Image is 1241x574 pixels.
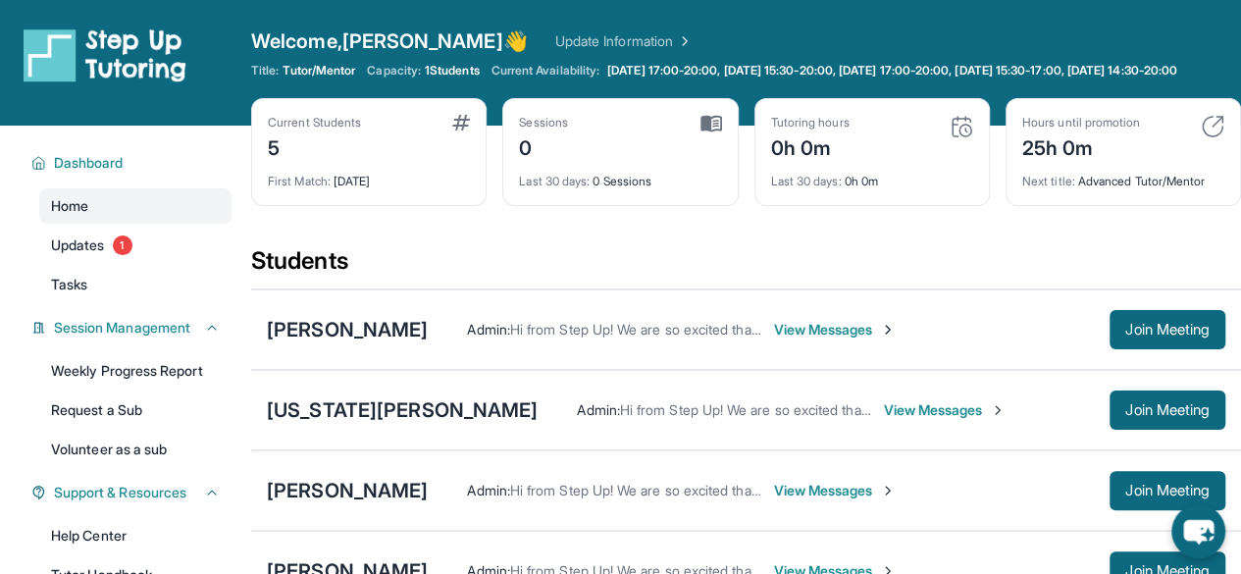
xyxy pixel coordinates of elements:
span: Join Meeting [1125,324,1210,336]
div: Current Students [268,115,361,130]
div: Students [251,245,1241,288]
span: Join Meeting [1125,485,1210,496]
img: Chevron-Right [990,402,1006,418]
div: 0 Sessions [519,162,721,189]
span: Tasks [51,275,87,294]
img: card [452,115,470,130]
div: 0 [519,130,568,162]
span: Current Availability: [491,63,599,78]
img: Chevron-Right [880,322,896,338]
span: Updates [51,235,105,255]
a: Help Center [39,518,232,553]
button: Join Meeting [1110,391,1225,430]
span: Admin : [467,321,509,338]
span: Capacity: [367,63,421,78]
button: Join Meeting [1110,471,1225,510]
div: [PERSON_NAME] [267,316,428,343]
div: Advanced Tutor/Mentor [1022,162,1224,189]
div: Hours until promotion [1022,115,1140,130]
button: Support & Resources [46,483,220,502]
div: [DATE] [268,162,470,189]
span: Admin : [577,401,619,418]
img: Chevron-Right [880,483,896,498]
div: 0h 0m [771,130,850,162]
span: View Messages [883,400,1006,420]
span: Welcome, [PERSON_NAME] 👋 [251,27,528,55]
div: 5 [268,130,361,162]
span: [DATE] 17:00-20:00, [DATE] 15:30-20:00, [DATE] 17:00-20:00, [DATE] 15:30-17:00, [DATE] 14:30-20:00 [607,63,1177,78]
div: Tutoring hours [771,115,850,130]
a: [DATE] 17:00-20:00, [DATE] 15:30-20:00, [DATE] 17:00-20:00, [DATE] 15:30-17:00, [DATE] 14:30-20:00 [603,63,1181,78]
a: Home [39,188,232,224]
span: Admin : [467,482,509,498]
div: 25h 0m [1022,130,1140,162]
span: Last 30 days : [519,174,590,188]
a: Weekly Progress Report [39,353,232,389]
img: Chevron Right [673,31,693,51]
div: 0h 0m [771,162,973,189]
span: Last 30 days : [771,174,842,188]
span: Home [51,196,88,216]
span: Join Meeting [1125,404,1210,416]
a: Tasks [39,267,232,302]
span: View Messages [773,481,896,500]
span: Tutor/Mentor [283,63,355,78]
a: Volunteer as a sub [39,432,232,467]
a: Update Information [555,31,693,51]
div: [US_STATE][PERSON_NAME] [267,396,538,424]
span: Support & Resources [54,483,186,502]
span: View Messages [773,320,896,339]
img: card [950,115,973,138]
span: Session Management [54,318,190,338]
span: First Match : [268,174,331,188]
button: Join Meeting [1110,310,1225,349]
button: Dashboard [46,153,220,173]
img: card [700,115,722,132]
span: 1 Students [425,63,480,78]
span: Dashboard [54,153,124,173]
span: Title: [251,63,279,78]
span: Next title : [1022,174,1075,188]
img: card [1201,115,1224,138]
button: chat-button [1171,504,1225,558]
div: [PERSON_NAME] [267,477,428,504]
img: logo [24,27,186,82]
button: Session Management [46,318,220,338]
a: Request a Sub [39,392,232,428]
div: Sessions [519,115,568,130]
span: 1 [113,235,132,255]
a: Updates1 [39,228,232,263]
